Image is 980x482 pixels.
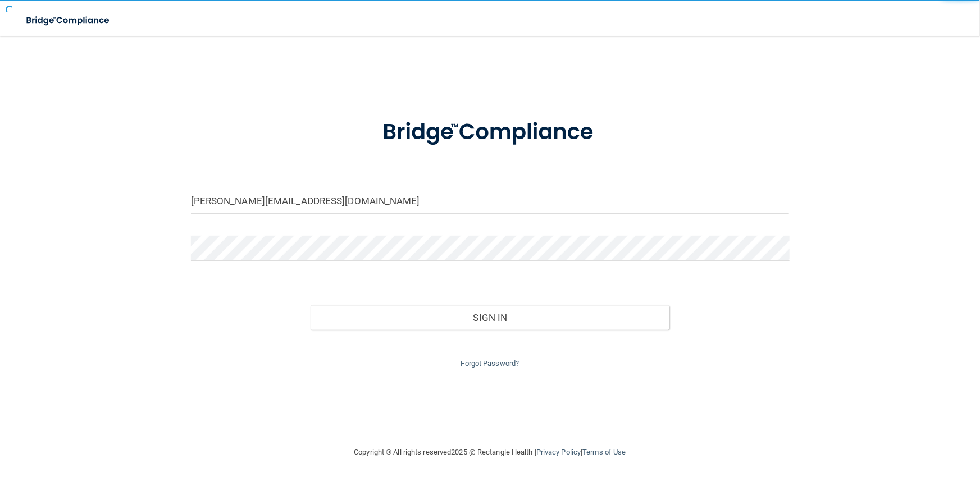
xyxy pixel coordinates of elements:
a: Privacy Policy [536,448,581,456]
a: Forgot Password? [461,359,519,368]
iframe: Drift Widget Chat Controller [924,405,967,447]
img: bridge_compliance_login_screen.278c3ca4.svg [17,9,120,32]
button: Sign In [311,305,669,330]
img: bridge_compliance_login_screen.278c3ca4.svg [359,103,621,162]
div: Copyright © All rights reserved 2025 @ Rectangle Health | | [285,434,695,470]
input: Email [191,189,790,214]
a: Terms of Use [582,448,626,456]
